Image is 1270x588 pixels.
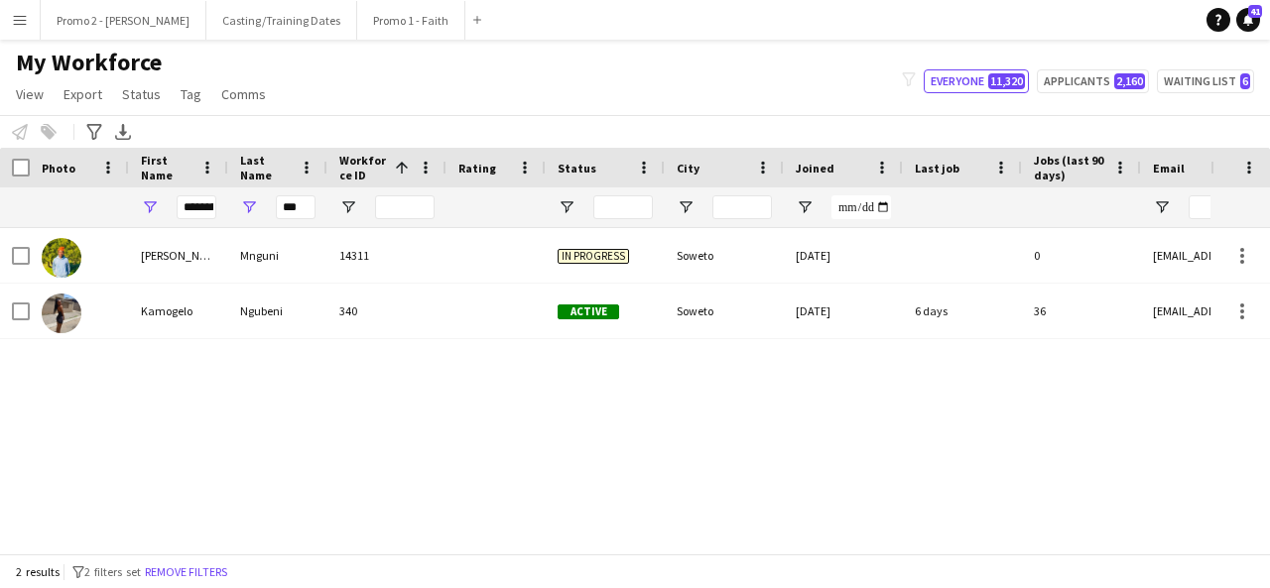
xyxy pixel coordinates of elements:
[240,198,258,216] button: Open Filter Menu
[677,161,699,176] span: City
[558,198,575,216] button: Open Filter Menu
[458,161,496,176] span: Rating
[1037,69,1149,93] button: Applicants2,160
[276,195,316,219] input: Last Name Filter Input
[141,198,159,216] button: Open Filter Menu
[831,195,891,219] input: Joined Filter Input
[796,161,834,176] span: Joined
[924,69,1029,93] button: Everyone11,320
[712,195,772,219] input: City Filter Input
[181,85,201,103] span: Tag
[221,85,266,103] span: Comms
[111,120,135,144] app-action-btn: Export XLSX
[228,228,327,283] div: Mnguni
[558,161,596,176] span: Status
[558,304,619,319] span: Active
[1022,284,1141,338] div: 36
[784,228,903,283] div: [DATE]
[41,1,206,40] button: Promo 2 - [PERSON_NAME]
[1236,8,1260,32] a: 41
[988,73,1025,89] span: 11,320
[82,120,106,144] app-action-btn: Advanced filters
[129,228,228,283] div: [PERSON_NAME]
[8,81,52,107] a: View
[677,198,695,216] button: Open Filter Menu
[375,195,435,219] input: Workforce ID Filter Input
[903,284,1022,338] div: 6 days
[1022,228,1141,283] div: 0
[327,228,446,283] div: 14311
[240,153,292,182] span: Last Name
[129,284,228,338] div: Kamogelo
[63,85,102,103] span: Export
[665,284,784,338] div: Soweto
[796,198,814,216] button: Open Filter Menu
[327,284,446,338] div: 340
[16,48,162,77] span: My Workforce
[141,561,231,583] button: Remove filters
[357,1,465,40] button: Promo 1 - Faith
[1157,69,1254,93] button: Waiting list6
[114,81,169,107] a: Status
[84,564,141,579] span: 2 filters set
[16,85,44,103] span: View
[42,161,75,176] span: Photo
[213,81,274,107] a: Comms
[177,195,216,219] input: First Name Filter Input
[122,85,161,103] span: Status
[141,153,192,182] span: First Name
[339,153,387,182] span: Workforce ID
[665,228,784,283] div: Soweto
[558,249,629,264] span: In progress
[915,161,959,176] span: Last job
[339,198,357,216] button: Open Filter Menu
[206,1,357,40] button: Casting/Training Dates
[1114,73,1145,89] span: 2,160
[1248,5,1262,18] span: 41
[56,81,110,107] a: Export
[42,294,81,333] img: Kamogelo Ngubeni
[228,284,327,338] div: Ngubeni
[1153,198,1171,216] button: Open Filter Menu
[173,81,209,107] a: Tag
[784,284,903,338] div: [DATE]
[42,238,81,278] img: Kamogelo Sibusiso Mnguni
[1153,161,1185,176] span: Email
[593,195,653,219] input: Status Filter Input
[1240,73,1250,89] span: 6
[1034,153,1105,182] span: Jobs (last 90 days)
